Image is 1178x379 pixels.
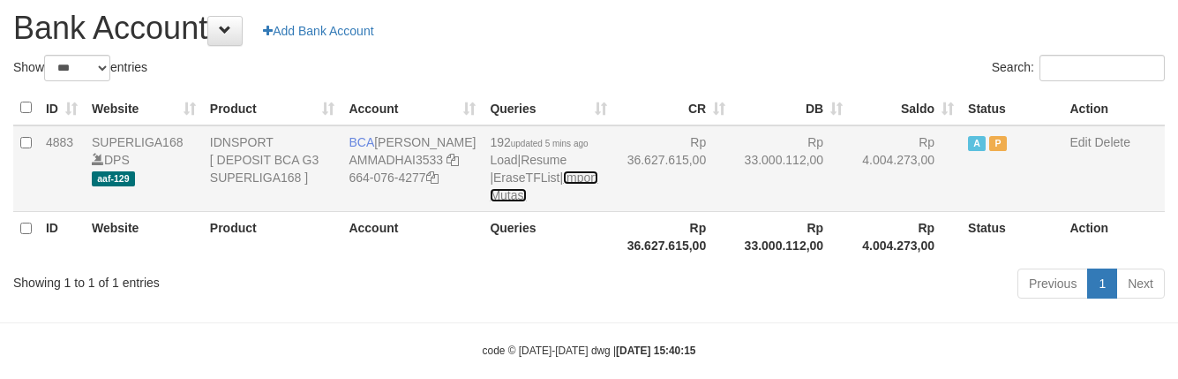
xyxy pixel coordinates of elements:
[85,125,203,212] td: DPS
[85,211,203,262] th: Website
[39,211,85,262] th: ID
[989,136,1007,151] span: Paused
[732,211,850,262] th: Rp 33.000.112,00
[732,125,850,212] td: Rp 33.000.112,00
[341,211,483,262] th: Account
[616,345,695,357] strong: [DATE] 15:40:15
[341,91,483,125] th: Account: activate to sort column ascending
[1116,269,1165,299] a: Next
[483,211,614,262] th: Queries
[92,135,184,149] a: SUPERLIGA168
[341,125,483,212] td: [PERSON_NAME] 664-076-4277
[490,153,517,167] a: Load
[13,267,477,292] div: Showing 1 to 1 of 1 entries
[251,16,385,46] a: Add Bank Account
[483,345,696,357] small: code © [DATE]-[DATE] dwg |
[850,91,961,125] th: Saldo: activate to sort column ascending
[490,171,597,202] a: Import Mutasi
[483,91,614,125] th: Queries: activate to sort column ascending
[1069,135,1091,149] a: Edit
[349,153,443,167] a: AMMADHAI3533
[521,153,566,167] a: Resume
[992,55,1165,81] label: Search:
[1087,269,1117,299] a: 1
[92,171,135,186] span: aaf-129
[446,153,459,167] a: Copy AMMADHAI3533 to clipboard
[490,135,588,149] span: 192
[511,139,589,148] span: updated 5 mins ago
[203,125,342,212] td: IDNSPORT [ DEPOSIT BCA G3 SUPERLIGA168 ]
[490,135,597,202] span: | | |
[39,125,85,212] td: 4883
[961,91,1062,125] th: Status
[44,55,110,81] select: Showentries
[13,11,1165,46] h1: Bank Account
[493,171,559,185] a: EraseTFList
[1017,269,1088,299] a: Previous
[961,211,1062,262] th: Status
[732,91,850,125] th: DB: activate to sort column ascending
[850,125,961,212] td: Rp 4.004.273,00
[614,125,732,212] td: Rp 36.627.615,00
[349,135,374,149] span: BCA
[1062,211,1165,262] th: Action
[1062,91,1165,125] th: Action
[203,211,342,262] th: Product
[85,91,203,125] th: Website: activate to sort column ascending
[1039,55,1165,81] input: Search:
[850,211,961,262] th: Rp 4.004.273,00
[614,91,732,125] th: CR: activate to sort column ascending
[968,136,986,151] span: Active
[614,211,732,262] th: Rp 36.627.615,00
[426,171,439,185] a: Copy 6640764277 to clipboard
[13,55,147,81] label: Show entries
[1095,135,1130,149] a: Delete
[203,91,342,125] th: Product: activate to sort column ascending
[39,91,85,125] th: ID: activate to sort column ascending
